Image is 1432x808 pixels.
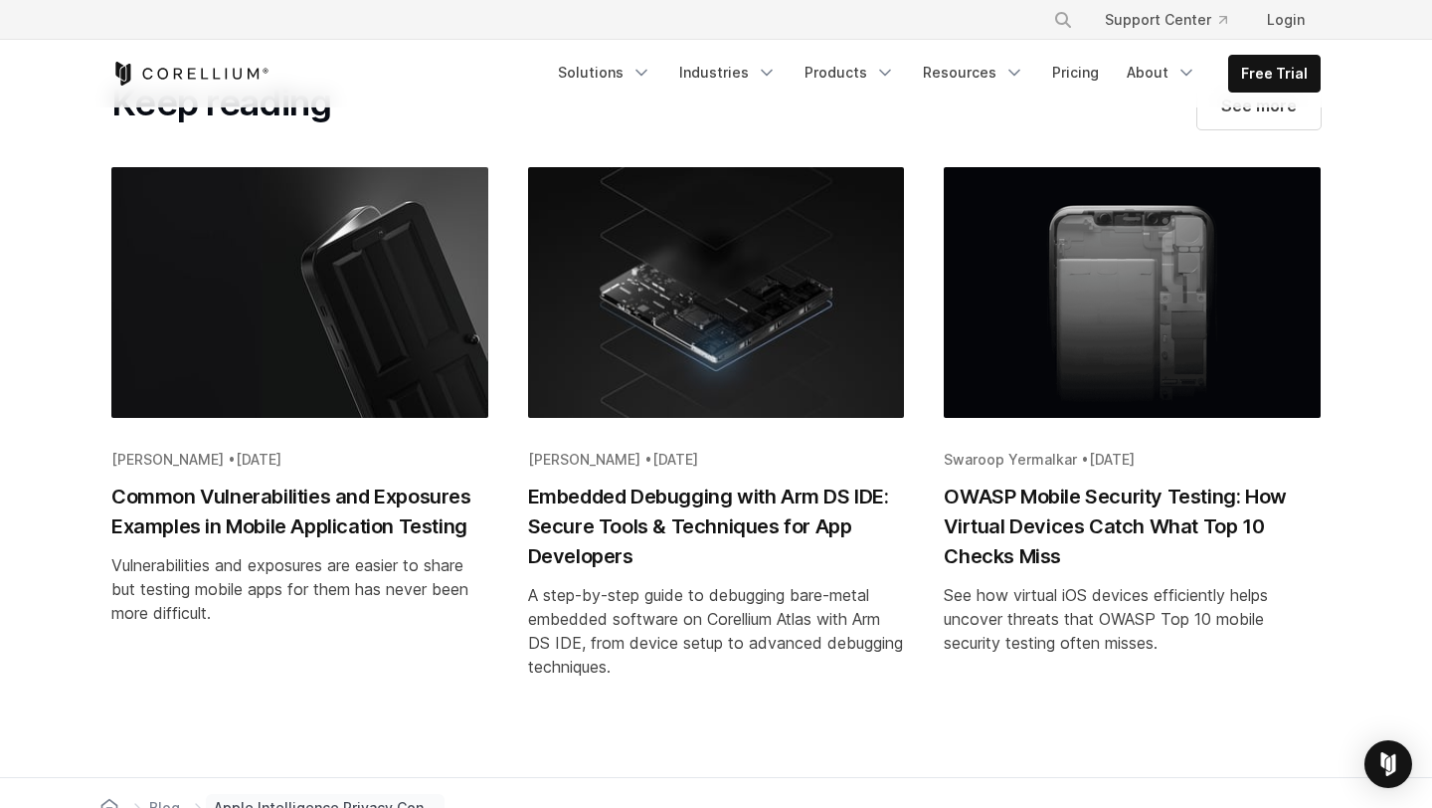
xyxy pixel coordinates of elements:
[528,583,905,679] div: A step-by-step guide to debugging bare-metal embedded software on Corellium Atlas with Arm DS IDE...
[1229,56,1320,92] a: Free Trial
[944,450,1321,470] div: Swaroop Yermalkar •
[793,55,907,91] a: Products
[944,167,1321,418] img: OWASP Mobile Security Testing: How Virtual Devices Catch What Top 10 Checks Miss
[911,55,1036,91] a: Resources
[111,167,488,469] img: Common Vulnerabilities and Exposures Examples in Mobile Application Testing
[111,62,269,86] a: Corellium Home
[528,450,905,470] div: [PERSON_NAME] •
[1089,451,1135,468] span: [DATE]
[924,167,1341,703] a: Blog post summary: OWASP Mobile Security Testing: How Virtual Devices Catch What Top 10 Checks Miss
[528,167,905,418] img: Embedded Debugging with Arm DS IDE: Secure Tools & Techniques for App Developers
[546,55,1321,93] div: Navigation Menu
[1040,55,1111,91] a: Pricing
[546,55,663,91] a: Solutions
[944,583,1321,655] div: See how virtual iOS devices efficiently helps uncover threats that OWASP Top 10 mobile security t...
[508,167,925,703] a: Blog post summary: Embedded Debugging with Arm DS IDE: Secure Tools & Techniques for App Developers
[1045,2,1081,38] button: Search
[1029,2,1321,38] div: Navigation Menu
[111,450,488,470] div: [PERSON_NAME] •
[1364,740,1412,788] div: Open Intercom Messenger
[1251,2,1321,38] a: Login
[652,451,698,468] span: [DATE]
[1089,2,1243,38] a: Support Center
[944,482,1321,571] h2: OWASP Mobile Security Testing: How Virtual Devices Catch What Top 10 Checks Miss
[236,451,281,468] span: [DATE]
[111,482,488,541] h2: Common Vulnerabilities and Exposures Examples in Mobile Application Testing
[528,482,905,571] h2: Embedded Debugging with Arm DS IDE: Secure Tools & Techniques for App Developers
[1115,55,1208,91] a: About
[667,55,789,91] a: Industries
[91,167,508,703] a: Blog post summary: Common Vulnerabilities and Exposures Examples in Mobile Application Testing
[111,553,488,625] div: Vulnerabilities and exposures are easier to share but testing mobile apps for them has never been...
